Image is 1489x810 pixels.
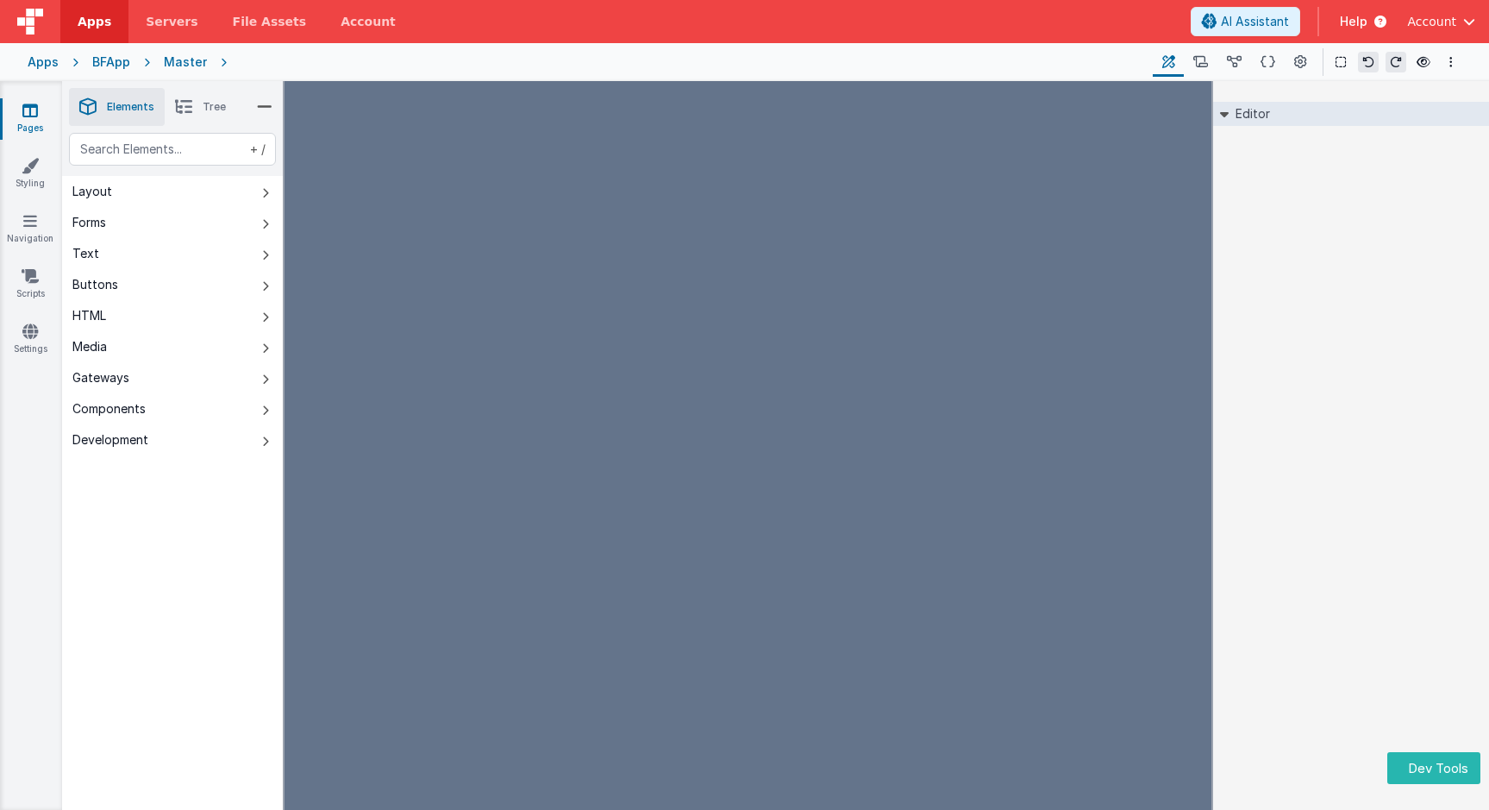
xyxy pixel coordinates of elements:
[1407,13,1475,30] button: Account
[247,133,266,166] span: + /
[62,331,283,362] button: Media
[72,338,107,355] div: Media
[203,100,226,114] span: Tree
[62,393,283,424] button: Components
[146,13,197,30] span: Servers
[78,13,111,30] span: Apps
[1407,13,1456,30] span: Account
[1441,52,1461,72] button: Options
[62,362,283,393] button: Gateways
[72,276,118,293] div: Buttons
[62,238,283,269] button: Text
[28,53,59,71] div: Apps
[72,369,129,386] div: Gateways
[233,13,307,30] span: File Assets
[62,207,283,238] button: Forms
[72,400,146,418] div: Components
[164,53,207,71] div: Master
[1387,752,1480,784] button: Dev Tools
[62,176,283,207] button: Layout
[1229,102,1270,126] h2: Editor
[107,100,154,114] span: Elements
[62,424,283,455] button: Development
[1221,13,1289,30] span: AI Assistant
[92,53,130,71] div: BFApp
[72,214,106,231] div: Forms
[1340,13,1367,30] span: Help
[62,300,283,331] button: HTML
[69,133,276,166] input: Search Elements...
[72,431,148,449] div: Development
[1191,7,1300,36] button: AI Assistant
[72,245,99,262] div: Text
[72,183,112,200] div: Layout
[62,269,283,300] button: Buttons
[72,307,106,324] div: HTML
